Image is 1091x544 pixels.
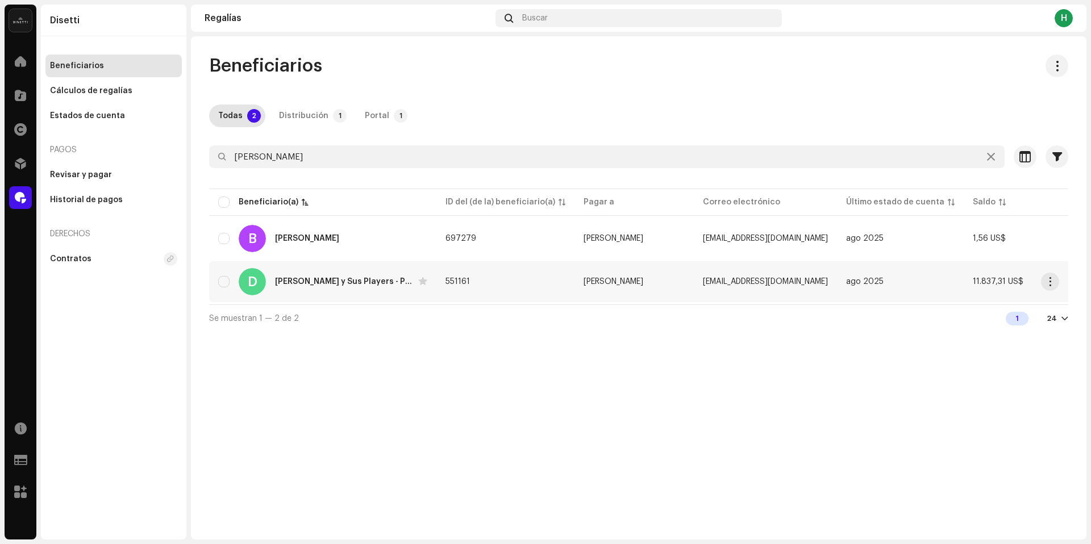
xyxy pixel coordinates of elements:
[973,235,1006,242] span: 1,56 US$
[279,104,328,127] div: Distribución
[45,136,182,164] re-a-nav-header: Pagos
[45,164,182,186] re-m-nav-item: Revisar y pagar
[973,278,1023,286] span: 11.837,31 US$
[45,248,182,270] re-m-nav-item: Contratos
[365,104,389,127] div: Portal
[247,109,261,123] p-badge: 2
[445,235,476,242] span: 697279
[333,109,347,123] p-badge: 1
[50,111,125,120] div: Estados de cuenta
[45,104,182,127] re-m-nav-item: Estados de cuenta
[275,235,339,242] div: BIBIANA BLANDON MARULANDA
[846,278,884,286] span: ago 2025
[9,9,32,32] img: 02a7c2d3-3c89-4098-b12f-2ff2945c95ee
[584,235,643,242] span: BIBIANA BLANDON MARULANDA
[846,196,944,208] div: Último estado de cuenta
[45,189,182,211] re-m-nav-item: Historial de pagos
[275,278,414,286] div: Don Medardo y Sus Players - Producciones Medarluz
[50,170,112,179] div: Revisar y pagar
[445,196,555,208] div: ID del (de la) beneficiario(a)
[239,225,266,252] div: B
[394,109,407,123] p-badge: 1
[209,145,1005,168] input: Buscar
[218,104,243,127] div: Todas
[973,196,996,208] div: Saldo
[50,61,104,70] div: Beneficiarios
[45,55,182,77] re-m-nav-item: Beneficiarios
[522,14,548,23] span: Buscar
[239,196,298,208] div: Beneficiario(a)
[239,268,266,295] div: D
[50,195,123,204] div: Historial de pagos
[703,235,828,242] span: bibianablandonm@gmail.com
[703,278,828,286] span: soporte@musicbusinessartists.com
[846,235,884,242] span: ago 2025
[50,86,132,95] div: Cálculos de regalías
[1055,9,1073,27] div: H
[584,278,643,286] span: Jaime Puruncajas
[445,278,470,286] span: 551161
[209,55,322,77] span: Beneficiarios
[45,79,182,102] re-m-nav-item: Cálculos de regalías
[1047,314,1057,323] div: 24
[50,254,91,263] div: Contratos
[45,220,182,248] re-a-nav-header: Derechos
[209,315,299,323] span: Se muestran 1 — 2 de 2
[1006,312,1028,325] div: 1
[205,14,491,23] div: Regalías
